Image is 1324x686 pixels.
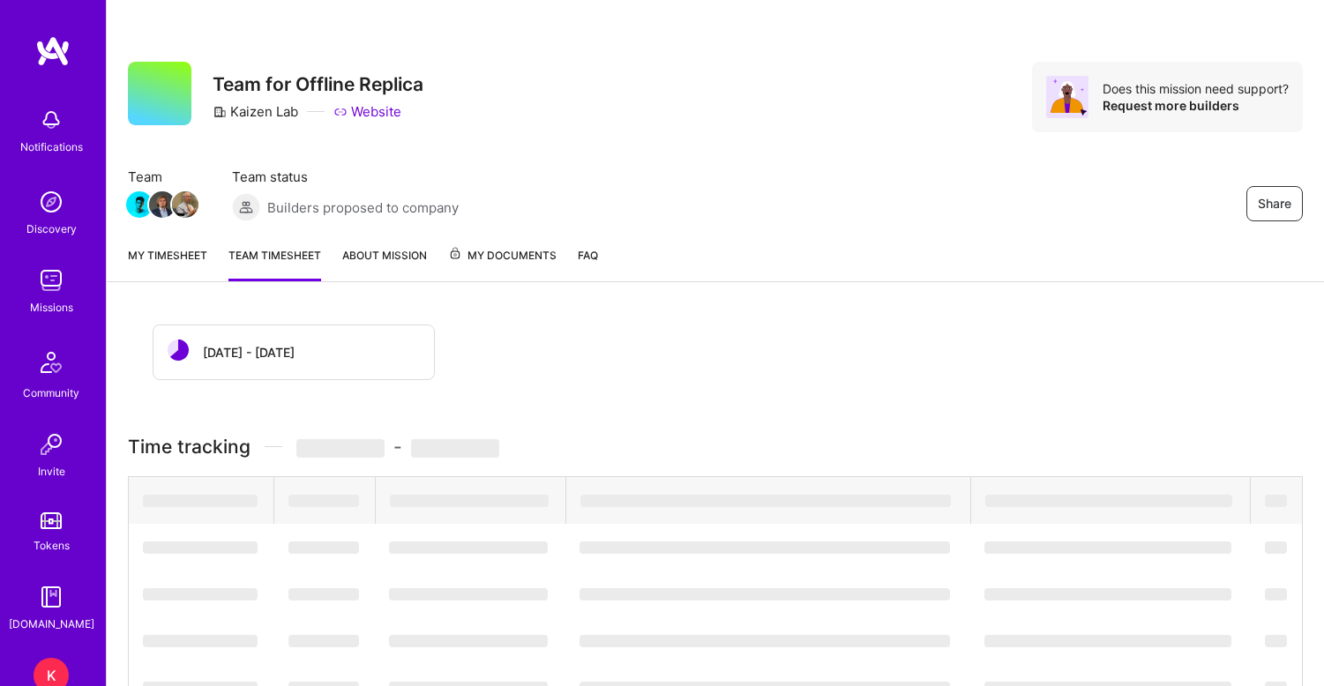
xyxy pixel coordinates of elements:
[35,35,71,67] img: logo
[580,635,950,647] span: ‌
[143,495,258,507] span: ‌
[389,635,548,647] span: ‌
[213,105,227,119] i: icon CompanyGray
[232,193,260,221] img: Builders proposed to company
[213,102,298,121] div: Kaizen Lab
[38,462,65,481] div: Invite
[26,220,77,238] div: Discovery
[20,138,83,156] div: Notifications
[34,263,69,298] img: teamwork
[34,184,69,220] img: discovery
[1265,635,1287,647] span: ‌
[34,536,70,555] div: Tokens
[30,341,72,384] img: Community
[580,541,950,554] span: ‌
[448,246,557,265] span: My Documents
[34,579,69,615] img: guide book
[34,102,69,138] img: bell
[342,246,427,281] a: About Mission
[288,541,359,554] span: ‌
[1265,495,1287,507] span: ‌
[143,635,258,647] span: ‌
[1103,80,1289,97] div: Does this mission need support?
[389,541,548,554] span: ‌
[411,439,499,458] span: ‌
[168,339,189,361] img: status icon
[288,495,359,507] span: ‌
[1258,195,1291,213] span: Share
[203,343,295,362] div: [DATE] - [DATE]
[389,588,548,600] span: ‌
[267,198,459,217] span: Builders proposed to company
[333,102,401,121] a: Website
[984,588,1231,600] span: ‌
[228,246,321,281] a: Team timesheet
[30,298,73,317] div: Missions
[213,73,423,95] h3: Team for Offline Replica
[390,495,549,507] span: ‌
[174,190,197,220] a: Team Member Avatar
[9,615,94,633] div: [DOMAIN_NAME]
[34,427,69,462] img: Invite
[288,588,359,600] span: ‌
[143,588,258,600] span: ‌
[149,191,176,218] img: Team Member Avatar
[296,436,499,458] span: -
[41,512,62,529] img: tokens
[580,495,951,507] span: ‌
[985,495,1232,507] span: ‌
[1103,97,1289,114] div: Request more builders
[984,635,1231,647] span: ‌
[172,191,198,218] img: Team Member Avatar
[128,168,197,186] span: Team
[288,635,359,647] span: ‌
[143,541,258,554] span: ‌
[578,246,598,281] a: FAQ
[580,588,950,600] span: ‌
[128,190,151,220] a: Team Member Avatar
[23,384,79,402] div: Community
[1246,186,1303,221] button: Share
[128,436,1303,458] h3: Time tracking
[1046,76,1088,118] img: Avatar
[984,541,1231,554] span: ‌
[1265,541,1287,554] span: ‌
[232,168,459,186] span: Team status
[151,190,174,220] a: Team Member Avatar
[126,191,153,218] img: Team Member Avatar
[1265,588,1287,600] span: ‌
[448,246,557,281] a: My Documents
[296,439,385,458] span: ‌
[128,246,207,281] a: My timesheet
